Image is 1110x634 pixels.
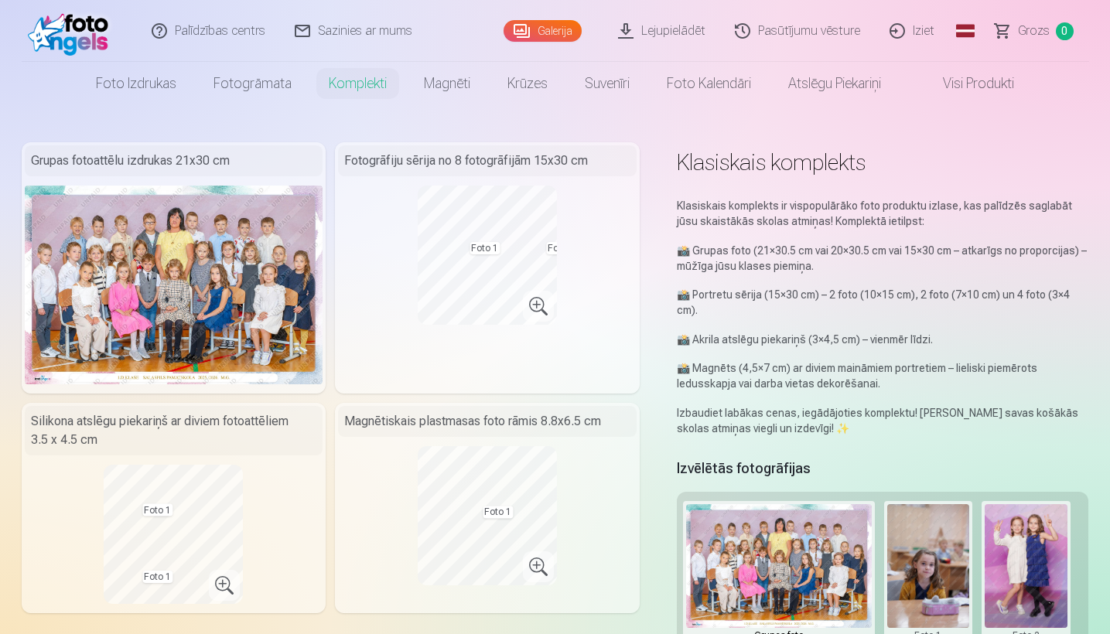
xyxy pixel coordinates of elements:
[770,62,900,105] a: Atslēgu piekariņi
[77,62,195,105] a: Foto izdrukas
[677,287,1089,318] p: 📸 Portretu sērija (15×30 cm) – 2 foto (10×15 cm), 2 foto (7×10 cm) un 4 foto (3×4 cm).
[25,145,323,176] div: Grupas fotoattēlu izdrukas 21x30 cm
[504,20,582,42] a: Galerija
[405,62,489,105] a: Magnēti
[310,62,405,105] a: Komplekti
[648,62,770,105] a: Foto kalendāri
[338,406,637,437] div: Magnētiskais plastmasas foto rāmis 8.8x6.5 cm
[677,458,811,479] h5: Izvēlētās fotogrāfijas
[677,332,1089,347] p: 📸 Akrila atslēgu piekariņš (3×4,5 cm) – vienmēr līdzi.
[195,62,310,105] a: Fotogrāmata
[677,243,1089,274] p: 📸 Grupas foto (21×30.5 cm vai 20×30.5 cm vai 15×30 cm – atkarīgs no proporcijas) – mūžīga jūsu kl...
[489,62,566,105] a: Krūzes
[28,6,117,56] img: /fa1
[338,145,637,176] div: Fotogrāfiju sērija no 8 fotogrāfijām 15x30 cm
[1056,22,1074,40] span: 0
[677,198,1089,229] p: Klasiskais komplekts ir vispopulārāko foto produktu izlase, kas palīdzēs saglabāt jūsu skaistākās...
[677,405,1089,436] p: Izbaudiet labākas cenas, iegādājoties komplektu! [PERSON_NAME] savas košākās skolas atmiņas viegl...
[677,360,1089,391] p: 📸 Magnēts (4,5×7 cm) ar diviem maināmiem portretiem – lieliski piemērots ledusskapja vai darba vi...
[677,148,1089,176] h1: Klasiskais komplekts
[900,62,1033,105] a: Visi produkti
[1018,22,1050,40] span: Grozs
[25,406,323,455] div: Silikona atslēgu piekariņš ar diviem fotoattēliem 3.5 x 4.5 cm
[566,62,648,105] a: Suvenīri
